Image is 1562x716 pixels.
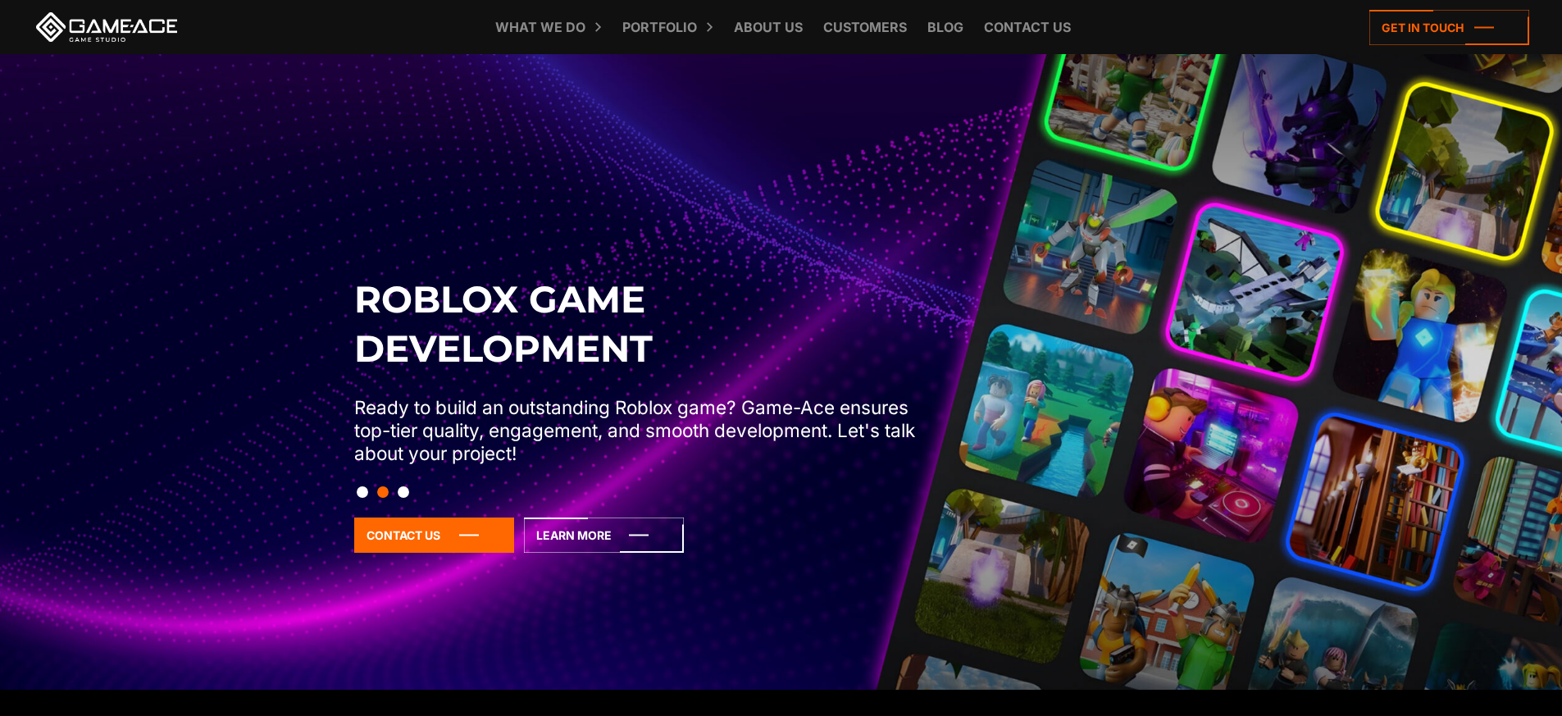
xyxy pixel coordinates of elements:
[1369,10,1529,45] a: Get in touch
[524,518,684,553] a: Learn More
[398,478,409,506] button: Slide 3
[354,275,927,373] h2: Roblox Game Development
[354,396,927,465] p: Ready to build an outstanding Roblox game? Game-Ace ensures top-tier quality, engagement, and smo...
[377,478,389,506] button: Slide 2
[354,518,514,553] a: Contact Us
[357,478,368,506] button: Slide 1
